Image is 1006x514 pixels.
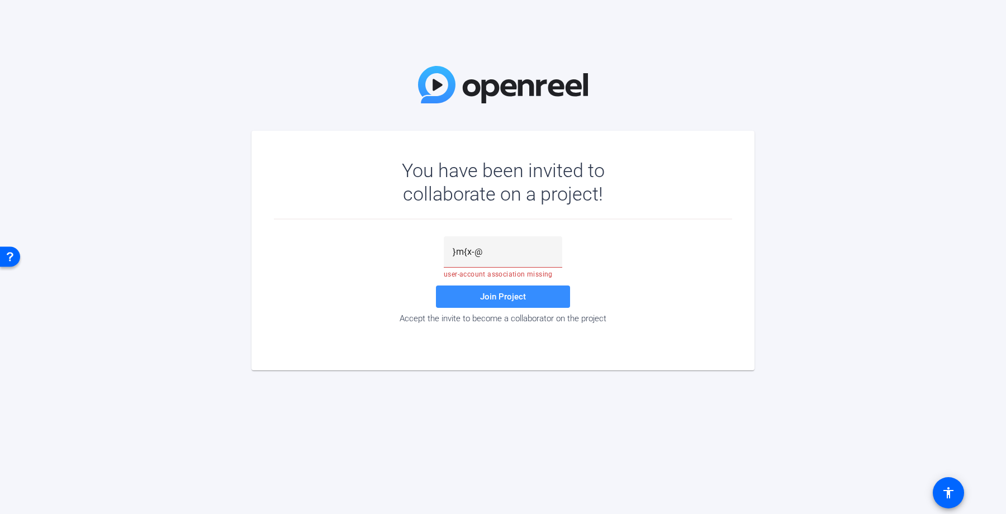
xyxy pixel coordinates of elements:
[274,313,732,323] div: Accept the invite to become a collaborator on the project
[480,292,526,302] span: Join Project
[453,245,553,259] input: Password
[436,285,570,308] button: Join Project
[444,268,562,278] mat-error: user-account association missing
[942,486,955,499] mat-icon: accessibility
[418,66,588,103] img: OpenReel Logo
[369,159,637,206] div: You have been invited to collaborate on a project!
